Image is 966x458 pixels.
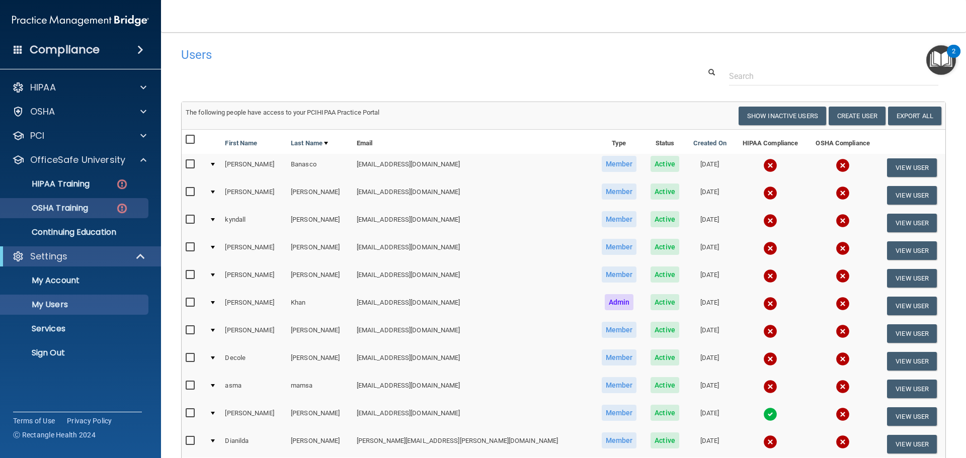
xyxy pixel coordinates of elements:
td: [PERSON_NAME] [221,320,287,347]
td: [PERSON_NAME] [287,181,353,209]
th: Email [353,130,594,154]
span: Active [651,184,679,200]
button: View User [887,186,937,205]
span: Active [651,239,679,255]
td: [PERSON_NAME] [287,209,353,237]
div: 2 [952,51,955,64]
td: Khan [287,292,353,320]
h4: Compliance [30,43,100,57]
button: View User [887,324,937,343]
span: Member [602,184,637,200]
img: cross.ca9f0e7f.svg [763,352,777,366]
p: OfficeSafe University [30,154,125,166]
a: OfficeSafe University [12,154,146,166]
span: Member [602,405,637,421]
td: [PERSON_NAME] [287,237,353,264]
th: OSHA Compliance [807,130,878,154]
td: mamsa [287,375,353,403]
a: Last Name [291,137,328,149]
td: [PERSON_NAME] [221,292,287,320]
button: Open Resource Center, 2 new notifications [926,45,956,75]
td: [PERSON_NAME] [221,237,287,264]
button: Show Inactive Users [739,107,826,125]
a: OSHA [12,106,146,118]
img: cross.ca9f0e7f.svg [836,158,850,172]
a: Created On [693,137,727,149]
a: Export All [888,107,941,125]
img: cross.ca9f0e7f.svg [836,380,850,394]
p: OSHA Training [7,203,88,213]
td: [DATE] [686,209,734,237]
td: [DATE] [686,320,734,347]
img: danger-circle.6113f641.png [116,178,128,191]
span: Member [602,156,637,172]
button: View User [887,352,937,371]
td: [EMAIL_ADDRESS][DOMAIN_NAME] [353,347,594,375]
img: cross.ca9f0e7f.svg [836,214,850,228]
a: First Name [225,137,257,149]
span: Active [651,322,679,338]
span: Active [651,156,679,172]
img: cross.ca9f0e7f.svg [763,380,777,394]
td: [PERSON_NAME] [221,264,287,292]
td: [PERSON_NAME] [287,320,353,347]
img: cross.ca9f0e7f.svg [763,241,777,255]
td: kyndall [221,209,287,237]
td: [EMAIL_ADDRESS][DOMAIN_NAME] [353,181,594,209]
a: Terms of Use [13,416,55,426]
td: [EMAIL_ADDRESS][DOMAIN_NAME] [353,320,594,347]
img: cross.ca9f0e7f.svg [763,269,777,283]
td: [EMAIL_ADDRESS][DOMAIN_NAME] [353,209,594,237]
span: Member [602,432,637,448]
a: PCI [12,130,146,142]
p: OSHA [30,106,55,118]
th: HIPAA Compliance [734,130,807,154]
td: [DATE] [686,403,734,430]
td: [DATE] [686,264,734,292]
img: cross.ca9f0e7f.svg [836,352,850,366]
p: Settings [30,250,67,262]
iframe: Drift Widget Chat Controller [792,387,954,427]
button: View User [887,380,937,398]
p: Sign Out [7,348,144,358]
td: [PERSON_NAME] [221,181,287,209]
img: cross.ca9f0e7f.svg [763,324,777,338]
td: [EMAIL_ADDRESS][DOMAIN_NAME] [353,154,594,181]
span: Active [651,432,679,448]
p: My Account [7,276,144,286]
p: Continuing Education [7,227,144,237]
img: danger-circle.6113f641.png [116,202,128,215]
p: Services [7,324,144,334]
td: [PERSON_NAME] [287,347,353,375]
span: Member [602,239,637,255]
button: Create User [829,107,886,125]
td: [DATE] [686,430,734,457]
button: View User [887,214,937,232]
img: PMB logo [12,11,149,31]
span: Active [651,266,679,283]
img: cross.ca9f0e7f.svg [763,214,777,228]
img: cross.ca9f0e7f.svg [836,241,850,255]
img: cross.ca9f0e7f.svg [763,158,777,172]
span: Member [602,211,637,227]
td: Dianilda [221,430,287,457]
button: View User [887,297,937,315]
span: Active [651,294,679,310]
p: HIPAA [30,81,56,94]
td: [EMAIL_ADDRESS][DOMAIN_NAME] [353,403,594,430]
h4: Users [181,48,621,61]
td: [PERSON_NAME] [287,403,353,430]
td: [PERSON_NAME][EMAIL_ADDRESS][PERSON_NAME][DOMAIN_NAME] [353,430,594,457]
td: Decole [221,347,287,375]
a: Settings [12,250,146,262]
p: HIPAA Training [7,179,90,189]
img: cross.ca9f0e7f.svg [763,297,777,311]
img: cross.ca9f0e7f.svg [763,435,777,449]
img: cross.ca9f0e7f.svg [836,297,850,311]
img: cross.ca9f0e7f.svg [836,269,850,283]
td: [EMAIL_ADDRESS][DOMAIN_NAME] [353,237,594,264]
img: tick.e7d51cea.svg [763,407,777,421]
img: cross.ca9f0e7f.svg [763,186,777,200]
td: [EMAIL_ADDRESS][DOMAIN_NAME] [353,292,594,320]
button: View User [887,241,937,260]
